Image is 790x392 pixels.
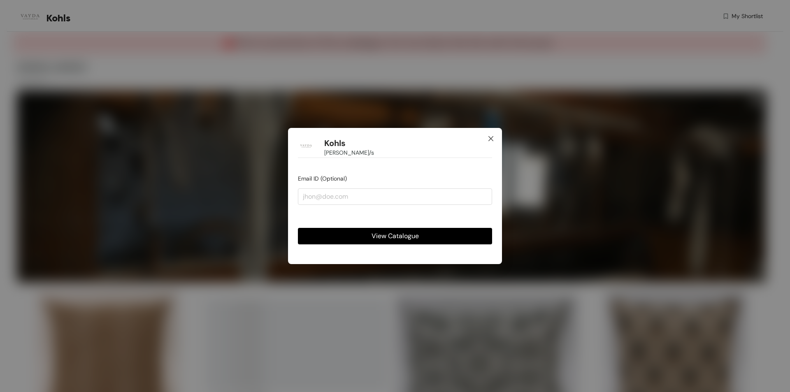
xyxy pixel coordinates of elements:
h1: Kohls [324,138,346,148]
input: jhon@doe.com [298,188,492,205]
button: View Catalogue [298,228,492,244]
span: View Catalogue [372,231,419,241]
img: Buyer Portal [298,138,314,154]
span: close [488,135,494,142]
span: Email ID (Optional) [298,175,347,182]
span: [PERSON_NAME]/s [324,148,374,157]
button: Close [480,128,502,150]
